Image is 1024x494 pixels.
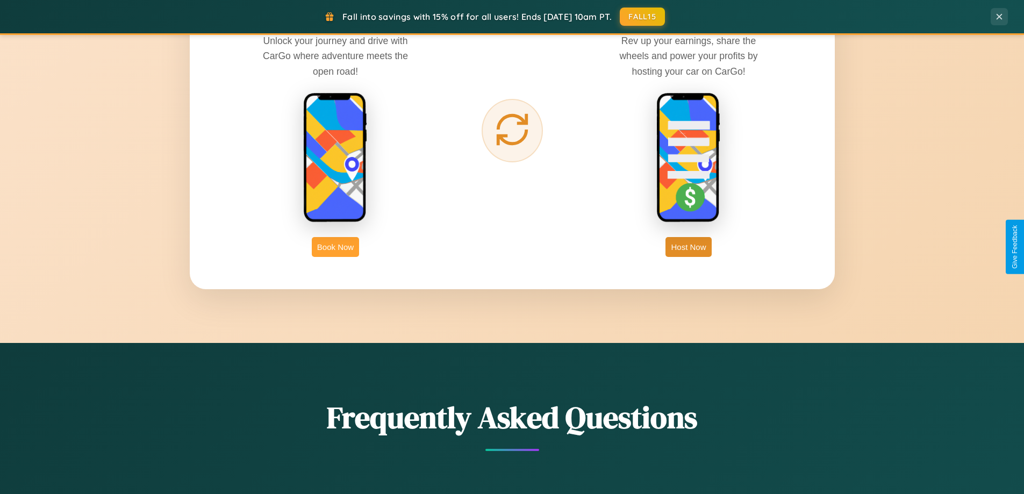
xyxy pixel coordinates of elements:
p: Rev up your earnings, share the wheels and power your profits by hosting your car on CarGo! [608,33,769,78]
button: Book Now [312,237,359,257]
h2: Frequently Asked Questions [190,397,835,438]
img: rent phone [303,92,368,224]
p: Unlock your journey and drive with CarGo where adventure meets the open road! [255,33,416,78]
button: FALL15 [620,8,665,26]
img: host phone [656,92,721,224]
span: Fall into savings with 15% off for all users! Ends [DATE] 10am PT. [342,11,612,22]
button: Host Now [665,237,711,257]
div: Give Feedback [1011,225,1019,269]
